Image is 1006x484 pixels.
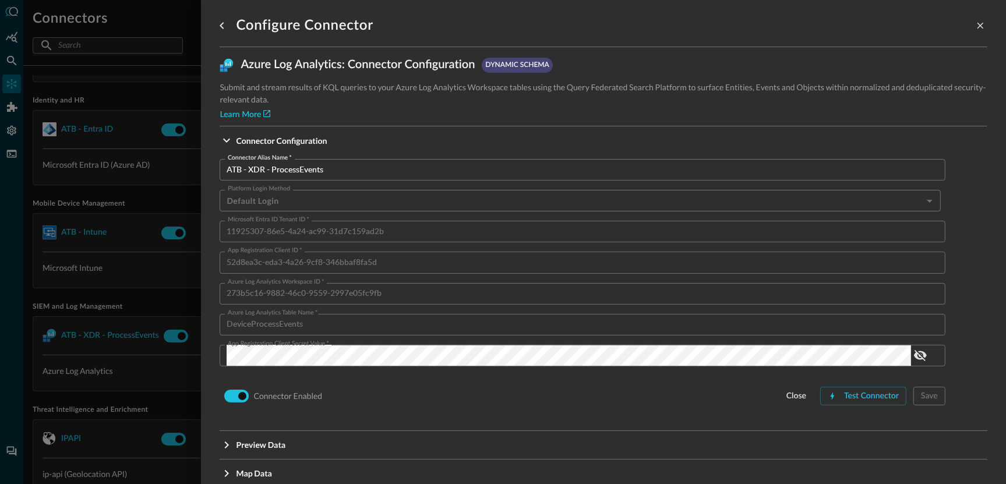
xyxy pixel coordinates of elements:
h1: Configure Connector [236,16,373,35]
h5: Default Login [227,195,922,207]
button: Test Connector [820,387,906,405]
label: Platform Login Method [228,185,290,194]
svg: Expand More [220,133,234,147]
p: Submit and stream results of KQL queries to your Azure Log Analytics Workspace tables using the Q... [220,81,987,105]
label: Azure Log Analytics Workspace ID [228,278,324,287]
label: Azure Log Analytics table name [228,309,317,318]
div: Connector Configuration [220,154,987,430]
button: close-drawer [973,19,987,33]
p: Map Data [236,467,272,479]
label: Connector Alias Name [228,154,292,163]
a: Learn More [220,109,270,121]
button: show password [911,346,930,365]
img: AzureLogAnalytics.svg [220,58,234,72]
button: Connector Configuration [220,126,987,154]
label: App Registration Client ID [228,246,302,256]
svg: Expand More [220,438,234,452]
p: Preview Data [236,439,285,451]
label: Microsoft Entra ID Tenant ID [228,215,309,225]
p: Azure Log Analytics : Connector Configuration [241,56,475,74]
label: App Registration Client Secret Value [228,340,329,349]
svg: Expand More [220,467,234,481]
button: go back [213,16,231,35]
p: Connector Configuration [236,135,327,147]
p: Connector Enabled [253,390,322,402]
button: Preview Data [220,431,987,459]
div: close [786,389,806,404]
button: close [779,387,813,405]
p: dynamic schema [485,60,549,70]
div: Test Connector [844,389,899,404]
